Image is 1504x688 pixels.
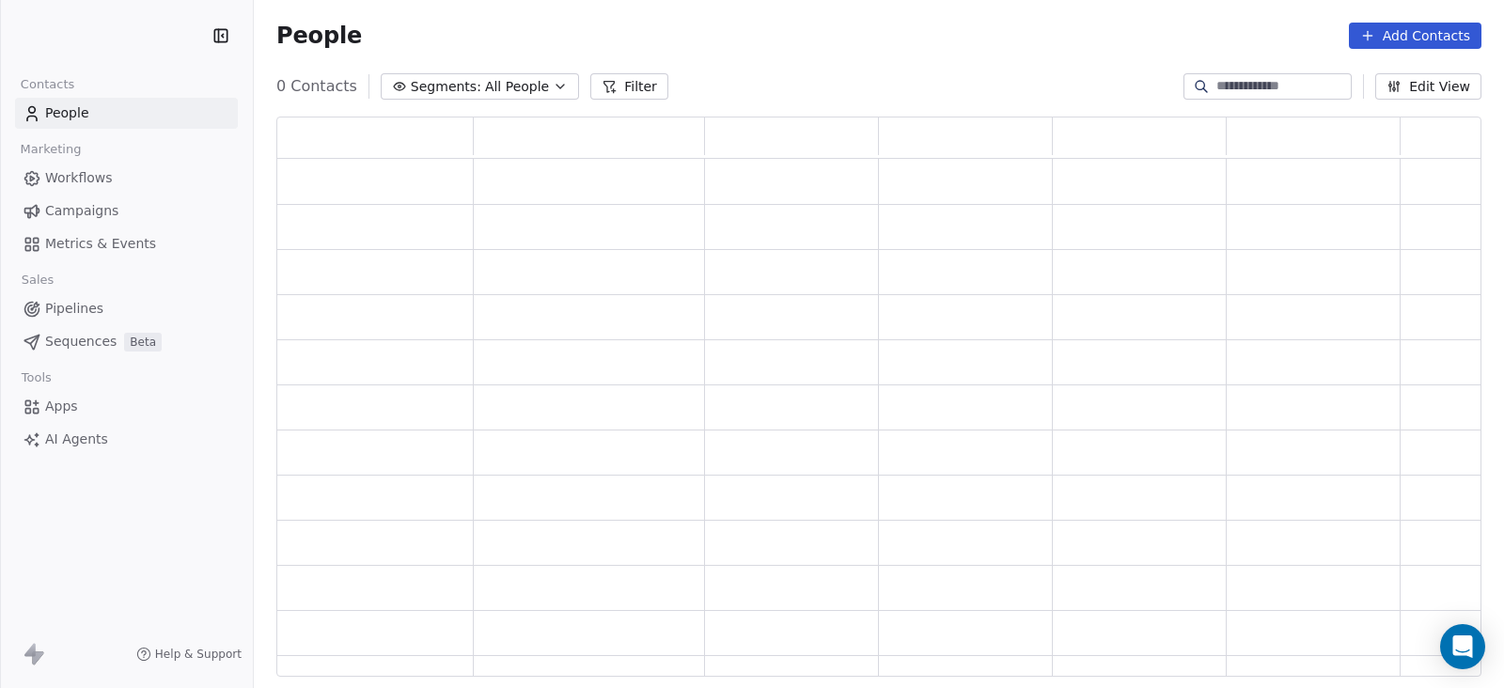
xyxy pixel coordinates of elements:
[1440,624,1485,669] div: Open Intercom Messenger
[15,391,238,422] a: Apps
[12,70,83,99] span: Contacts
[485,77,549,97] span: All People
[15,424,238,455] a: AI Agents
[45,430,108,449] span: AI Agents
[15,98,238,129] a: People
[1375,73,1481,100] button: Edit View
[15,195,238,227] a: Campaigns
[276,75,357,98] span: 0 Contacts
[45,397,78,416] span: Apps
[45,168,113,188] span: Workflows
[411,77,481,97] span: Segments:
[45,103,89,123] span: People
[15,163,238,194] a: Workflows
[15,228,238,259] a: Metrics & Events
[15,293,238,324] a: Pipelines
[155,647,242,662] span: Help & Support
[15,326,238,357] a: SequencesBeta
[13,364,59,392] span: Tools
[45,332,117,352] span: Sequences
[276,22,362,50] span: People
[45,234,156,254] span: Metrics & Events
[124,333,162,352] span: Beta
[45,201,118,221] span: Campaigns
[136,647,242,662] a: Help & Support
[45,299,103,319] span: Pipelines
[1349,23,1481,49] button: Add Contacts
[13,266,62,294] span: Sales
[12,135,89,164] span: Marketing
[590,73,668,100] button: Filter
